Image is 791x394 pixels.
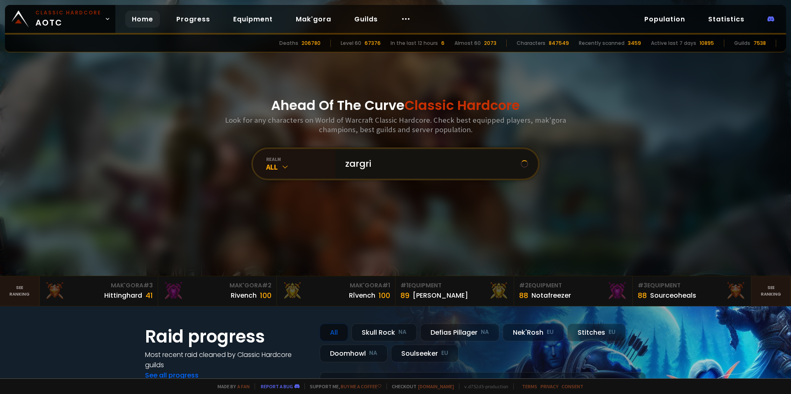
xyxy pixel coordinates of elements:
[567,324,626,341] div: Stitches
[420,324,499,341] div: Defias Pillager
[277,276,395,306] a: Mak'Gora#1Rîvench100
[638,281,647,289] span: # 3
[304,383,381,389] span: Support me,
[341,40,361,47] div: Level 60
[163,281,271,290] div: Mak'Gora
[145,350,310,370] h4: Most recent raid cleaned by Classic Hardcore guilds
[754,40,766,47] div: 7538
[484,40,496,47] div: 2073
[519,281,529,289] span: # 2
[400,281,509,290] div: Equipment
[481,328,489,336] small: NA
[40,276,158,306] a: Mak'Gora#3Hittinghard41
[441,349,448,357] small: EU
[341,383,381,389] a: Buy me a coffee
[514,276,633,306] a: #2Equipment88Notafreezer
[751,276,791,306] a: Seeranking
[351,324,417,341] div: Skull Rock
[650,290,696,301] div: Sourceoheals
[628,40,641,47] div: 3459
[262,281,271,289] span: # 2
[266,162,335,172] div: All
[369,349,377,357] small: NA
[413,290,468,301] div: [PERSON_NAME]
[289,11,338,28] a: Mak'gora
[700,40,714,47] div: 10895
[638,11,692,28] a: Population
[454,40,481,47] div: Almost 60
[400,290,410,301] div: 89
[638,290,647,301] div: 88
[517,40,545,47] div: Characters
[340,149,521,179] input: Search a character...
[441,40,445,47] div: 6
[395,276,514,306] a: #1Equipment89[PERSON_NAME]
[400,281,408,289] span: # 1
[365,40,381,47] div: 67376
[302,40,321,47] div: 206780
[391,345,459,362] div: Soulseeker
[418,383,454,389] a: [DOMAIN_NAME]
[459,383,508,389] span: v. d752d5 - production
[379,290,390,301] div: 100
[541,383,558,389] a: Privacy
[562,383,583,389] a: Consent
[320,345,388,362] div: Doomhowl
[282,281,390,290] div: Mak'Gora
[261,383,293,389] a: Report a bug
[549,40,569,47] div: 847549
[271,96,520,115] h1: Ahead Of The Curve
[279,40,298,47] div: Deaths
[266,156,335,162] div: realm
[320,372,646,394] a: [DATE]zgpetri on godDefias Pillager8 /90
[579,40,625,47] div: Recently scanned
[651,40,696,47] div: Active last 7 days
[145,324,310,350] h1: Raid progress
[213,383,250,389] span: Made by
[260,290,271,301] div: 100
[519,281,627,290] div: Equipment
[519,290,528,301] div: 88
[638,281,746,290] div: Equipment
[405,96,520,114] span: Classic Hardcore
[382,281,390,289] span: # 1
[320,324,348,341] div: All
[386,383,454,389] span: Checkout
[125,11,160,28] a: Home
[35,9,101,16] small: Classic Hardcore
[104,290,142,301] div: Hittinghard
[391,40,438,47] div: In the last 12 hours
[222,115,569,134] h3: Look for any characters on World of Warcraft Classic Hardcore. Check best equipped players, mak'g...
[5,5,115,33] a: Classic HardcoreAOTC
[35,9,101,29] span: AOTC
[349,290,375,301] div: Rîvench
[633,276,751,306] a: #3Equipment88Sourceoheals
[145,371,199,380] a: See all progress
[398,328,407,336] small: NA
[522,383,537,389] a: Terms
[531,290,571,301] div: Notafreezer
[547,328,554,336] small: EU
[734,40,750,47] div: Guilds
[145,290,153,301] div: 41
[608,328,615,336] small: EU
[231,290,257,301] div: Rivench
[348,11,384,28] a: Guilds
[44,281,153,290] div: Mak'Gora
[702,11,751,28] a: Statistics
[170,11,217,28] a: Progress
[143,281,153,289] span: # 3
[503,324,564,341] div: Nek'Rosh
[237,383,250,389] a: a fan
[158,276,277,306] a: Mak'Gora#2Rivench100
[227,11,279,28] a: Equipment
